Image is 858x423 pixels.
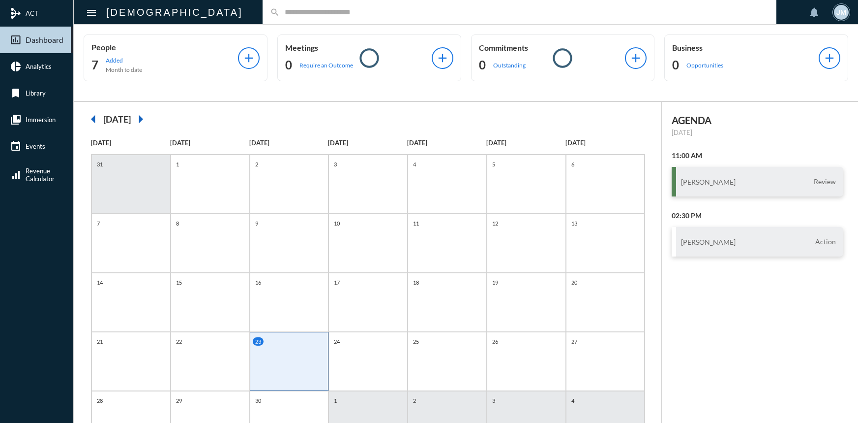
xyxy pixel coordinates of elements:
p: 31 [94,160,105,168]
p: 20 [569,278,580,287]
p: Added [106,57,142,64]
mat-icon: collections_bookmark [10,114,22,126]
p: [DATE] [328,139,407,147]
p: 8 [174,219,181,228]
p: 2 [253,160,261,168]
mat-icon: notifications [808,6,820,18]
p: 15 [174,278,184,287]
p: 25 [411,337,421,346]
span: ACT [26,9,38,17]
p: People [91,42,238,52]
mat-icon: mediation [10,7,22,19]
h2: 0 [672,57,679,73]
h2: 7 [91,57,98,73]
p: 1 [174,160,181,168]
p: 19 [490,278,501,287]
h2: [DEMOGRAPHIC_DATA] [106,4,243,20]
p: Month to date [106,66,142,73]
mat-icon: arrow_right [131,109,150,129]
p: 3 [331,160,339,168]
span: Revenue Calculator [26,167,55,183]
p: 12 [490,219,501,228]
p: 26 [490,337,501,346]
div: JM [834,5,849,20]
mat-icon: signal_cellular_alt [10,169,22,181]
p: 11 [411,219,421,228]
p: Opportunities [686,62,723,69]
p: 23 [253,337,264,346]
span: Analytics [26,63,52,70]
p: 28 [94,396,105,405]
p: 1 [331,396,339,405]
h2: AGENDA [672,114,843,126]
mat-icon: search [270,7,280,17]
p: [DATE] [407,139,486,147]
p: [DATE] [486,139,565,147]
p: 14 [94,278,105,287]
p: 16 [253,278,264,287]
mat-icon: event [10,140,22,152]
p: 4 [411,160,418,168]
h3: [PERSON_NAME] [681,238,736,246]
mat-icon: insert_chart_outlined [10,34,22,46]
span: Immersion [26,116,56,124]
p: 2 [411,396,418,405]
p: [DATE] [249,139,328,147]
span: Library [26,89,46,97]
mat-icon: bookmark [10,87,22,99]
h2: 02:30 PM [672,211,843,220]
p: [DATE] [565,139,645,147]
h2: 11:00 AM [672,151,843,160]
p: 10 [331,219,342,228]
mat-icon: pie_chart [10,61,22,72]
p: 13 [569,219,580,228]
p: 5 [490,160,498,168]
p: [DATE] [170,139,249,147]
button: Toggle sidenav [82,2,101,22]
span: Review [811,177,838,186]
p: 22 [174,337,184,346]
p: 21 [94,337,105,346]
h2: [DATE] [103,114,131,125]
p: 3 [490,396,498,405]
span: Action [813,237,838,246]
mat-icon: Side nav toggle icon [86,7,97,19]
h3: [PERSON_NAME] [681,178,736,186]
p: 6 [569,160,577,168]
p: 9 [253,219,261,228]
p: [DATE] [91,139,170,147]
p: 27 [569,337,580,346]
p: [DATE] [672,129,843,136]
mat-icon: arrow_left [84,109,103,129]
p: 7 [94,219,102,228]
mat-icon: add [242,51,256,65]
p: Business [672,43,819,52]
p: 17 [331,278,342,287]
p: 24 [331,337,342,346]
mat-icon: add [823,51,836,65]
p: 18 [411,278,421,287]
p: 30 [253,396,264,405]
span: Dashboard [26,35,63,44]
p: 29 [174,396,184,405]
span: Events [26,142,45,150]
p: 4 [569,396,577,405]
